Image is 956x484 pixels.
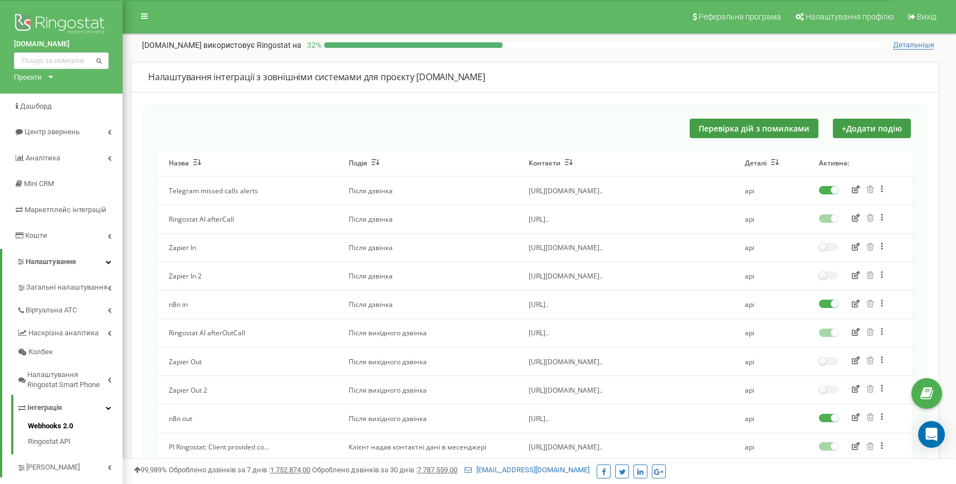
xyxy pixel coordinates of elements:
[17,297,123,320] a: Віртуальна АТС
[529,214,549,224] span: [URL]..
[819,159,849,168] button: Активна:
[417,466,457,474] u: 7 787 559,00
[203,41,301,50] span: використовує Ringostat на
[529,442,603,452] span: [URL][DOMAIN_NAME]..
[26,462,80,473] span: [PERSON_NAME]
[734,290,808,319] td: api
[25,206,106,214] span: Маркетплейс інтеграцій
[17,275,123,297] a: Загальні налаштування
[734,376,808,404] td: api
[134,466,167,474] span: 99,989%
[158,376,338,404] td: Zapier Out 2
[833,119,911,138] button: +Додати подію
[349,159,379,168] button: Подія
[26,154,60,162] span: Аналiтика
[14,39,109,50] a: [DOMAIN_NAME]
[529,357,603,366] span: [URL][DOMAIN_NAME]..
[270,466,310,474] u: 1 752 874,00
[734,404,808,433] td: api
[734,433,808,461] td: api
[27,403,62,413] span: Інтеграція
[169,442,269,452] span: PI Ringostat: Client provided co...
[24,179,54,188] span: Mini CRM
[734,319,808,347] td: api
[806,12,894,21] span: Налаштування профілю
[529,328,549,338] span: [URL]..
[17,454,123,477] a: [PERSON_NAME]
[2,249,123,275] a: Налаштування
[699,12,781,21] span: Реферальна програма
[28,421,123,434] a: Webhooks 2.0
[529,414,549,423] span: [URL]..
[17,320,123,343] a: Наскрізна аналітика
[20,102,52,110] span: Дашборд
[158,177,338,205] td: Telegram missed calls alerts
[14,11,109,39] img: Ringostat logo
[312,466,457,474] span: Оброблено дзвінків за 30 днів :
[28,434,123,447] a: Ringostat API
[734,177,808,205] td: api
[529,243,603,252] span: [URL][DOMAIN_NAME]..
[25,128,80,136] span: Центр звернень
[465,466,589,474] a: [EMAIL_ADDRESS][DOMAIN_NAME]
[338,376,518,404] td: Після вихідного дзвінка
[158,233,338,262] td: Zapier In
[734,205,808,233] td: api
[917,12,937,21] span: Вихід
[893,41,934,50] span: Детальніше
[25,231,47,239] span: Кошти
[158,319,338,347] td: Ringostat AI afterOutCall
[338,177,518,205] td: Після дзвінка
[28,328,99,339] span: Наскрізна аналітика
[734,348,808,376] td: api
[338,205,518,233] td: Після дзвінка
[17,395,123,418] a: Інтеграція
[690,119,818,138] button: Перевірка дій з помилками
[14,72,42,82] div: Проєкти
[338,433,518,461] td: Клієнт надав контактні дані в месенджері
[158,262,338,290] td: Zapier In 2
[301,40,324,51] p: 32 %
[27,370,108,390] span: Налаштування Ringostat Smart Phone
[338,319,518,347] td: Після вихідного дзвінка
[158,404,338,433] td: n8n out
[158,290,338,319] td: n8n in
[529,271,603,281] span: [URL][DOMAIN_NAME]..
[14,52,109,69] input: Пошук за номером
[158,348,338,376] td: Zapier Out
[338,290,518,319] td: Після дзвінка
[745,159,779,168] button: Деталі
[158,205,338,233] td: Ringostat AI afterCall
[529,159,573,168] button: Контакти
[338,404,518,433] td: Після вихідного дзвінка
[142,40,301,51] p: [DOMAIN_NAME]
[338,348,518,376] td: Після вихідного дзвінка
[17,362,123,395] a: Налаштування Ringostat Smart Phone
[529,385,603,395] span: [URL][DOMAIN_NAME]..
[734,262,808,290] td: api
[148,71,922,84] div: Налаштування інтеграції з зовнішніми системами для проєкту [DOMAIN_NAME]
[918,421,945,448] div: Open Intercom Messenger
[529,186,603,195] span: [URL][DOMAIN_NAME]..
[338,262,518,290] td: Після дзвінка
[26,257,76,266] span: Налаштування
[26,305,77,316] span: Віртуальна АТС
[529,300,549,309] span: [URL]..
[734,233,808,262] td: api
[17,343,123,362] a: Колбек
[169,466,310,474] span: Оброблено дзвінків за 7 днів :
[26,282,108,293] span: Загальні налаштування
[338,233,518,262] td: Після дзвінка
[28,347,53,358] span: Колбек
[169,159,201,168] button: Назва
